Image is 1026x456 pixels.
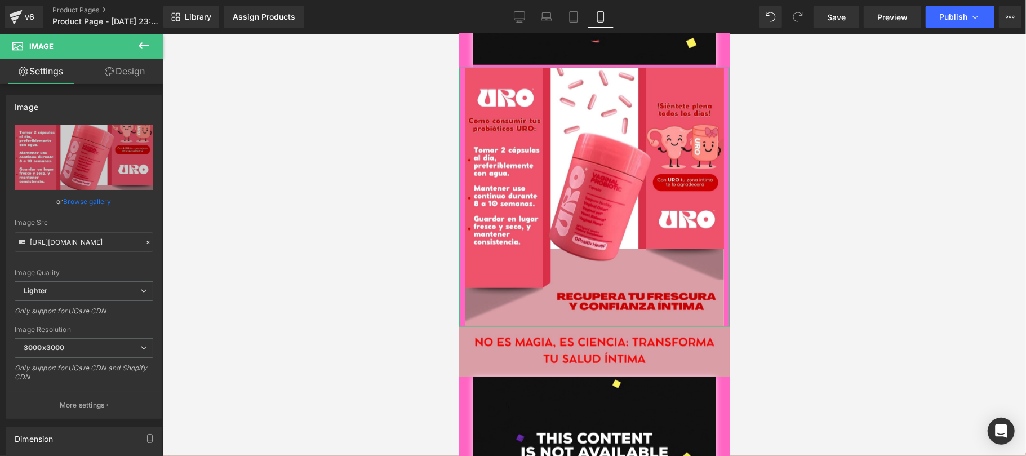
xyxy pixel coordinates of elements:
[15,428,54,444] div: Dimension
[759,6,782,28] button: Undo
[23,10,37,24] div: v6
[15,364,153,389] div: Only support for UCare CDN and Shopify CDN
[15,196,153,207] div: or
[15,96,38,112] div: Image
[24,286,47,295] b: Lighter
[15,307,153,323] div: Only support for UCare CDN
[787,6,809,28] button: Redo
[84,59,166,84] a: Design
[185,12,211,22] span: Library
[15,326,153,334] div: Image Resolution
[533,6,560,28] a: Laptop
[15,232,153,252] input: Link
[999,6,1021,28] button: More
[64,192,112,211] a: Browse gallery
[827,11,846,23] span: Save
[163,6,219,28] a: New Library
[560,6,587,28] a: Tablet
[988,418,1015,445] div: Open Intercom Messenger
[24,343,64,352] b: 3000x3000
[939,12,967,21] span: Publish
[864,6,921,28] a: Preview
[5,6,43,28] a: v6
[926,6,994,28] button: Publish
[233,12,295,21] div: Assign Products
[7,392,161,418] button: More settings
[52,6,182,15] a: Product Pages
[15,219,153,227] div: Image Src
[587,6,614,28] a: Mobile
[29,42,54,51] span: Image
[15,269,153,277] div: Image Quality
[877,11,908,23] span: Preview
[506,6,533,28] a: Desktop
[52,17,161,26] span: Product Page - [DATE] 23:23:17
[60,400,105,410] p: More settings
